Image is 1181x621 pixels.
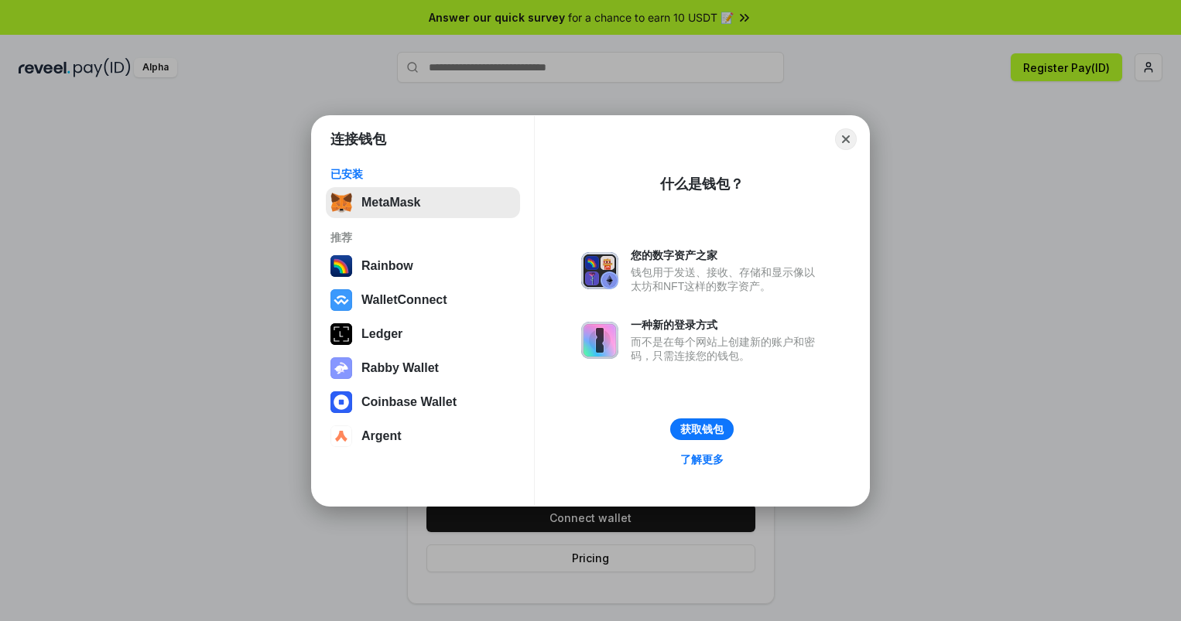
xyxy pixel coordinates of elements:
img: svg+xml,%3Csvg%20width%3D%2228%22%20height%3D%2228%22%20viewBox%3D%220%200%2028%2028%22%20fill%3D... [330,289,352,311]
button: Close [835,128,857,150]
div: Rainbow [361,259,413,273]
div: Argent [361,429,402,443]
img: svg+xml,%3Csvg%20width%3D%2228%22%20height%3D%2228%22%20viewBox%3D%220%200%2028%2028%22%20fill%3D... [330,391,352,413]
div: 了解更多 [680,452,724,466]
img: svg+xml,%3Csvg%20xmlns%3D%22http%3A%2F%2Fwww.w3.org%2F2000%2Fsvg%22%20fill%3D%22none%22%20viewBox... [330,357,352,379]
button: MetaMask [326,187,520,218]
button: Coinbase Wallet [326,387,520,418]
div: 而不是在每个网站上创建新的账户和密码，只需连接您的钱包。 [631,335,823,363]
div: 获取钱包 [680,422,724,436]
img: svg+xml,%3Csvg%20fill%3D%22none%22%20height%3D%2233%22%20viewBox%3D%220%200%2035%2033%22%20width%... [330,192,352,213]
div: Ledger [361,327,402,341]
div: 什么是钱包？ [660,175,744,193]
div: 推荐 [330,230,515,244]
button: Argent [326,421,520,452]
button: Rabby Wallet [326,353,520,384]
img: svg+xml,%3Csvg%20width%3D%2228%22%20height%3D%2228%22%20viewBox%3D%220%200%2028%2028%22%20fill%3D... [330,425,352,447]
div: WalletConnect [361,293,447,307]
img: svg+xml,%3Csvg%20xmlns%3D%22http%3A%2F%2Fwww.w3.org%2F2000%2Fsvg%22%20width%3D%2228%22%20height%3... [330,323,352,345]
h1: 连接钱包 [330,130,386,148]
div: 一种新的登录方式 [631,318,823,332]
div: 您的数字资产之家 [631,248,823,262]
button: Rainbow [326,251,520,281]
div: 钱包用于发送、接收、存储和显示像以太坊和NFT这样的数字资产。 [631,265,823,293]
a: 了解更多 [671,449,733,469]
div: Coinbase Wallet [361,395,457,409]
img: svg+xml,%3Csvg%20xmlns%3D%22http%3A%2F%2Fwww.w3.org%2F2000%2Fsvg%22%20fill%3D%22none%22%20viewBox... [581,322,618,359]
button: 获取钱包 [670,418,734,440]
img: svg+xml,%3Csvg%20xmlns%3D%22http%3A%2F%2Fwww.w3.org%2F2000%2Fsvg%22%20fill%3D%22none%22%20viewBox... [581,252,618,289]
div: Rabby Wallet [361,361,439,375]
button: WalletConnect [326,285,520,316]
div: 已安装 [330,167,515,181]
button: Ledger [326,319,520,350]
div: MetaMask [361,196,420,210]
img: svg+xml,%3Csvg%20width%3D%22120%22%20height%3D%22120%22%20viewBox%3D%220%200%20120%20120%22%20fil... [330,255,352,277]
